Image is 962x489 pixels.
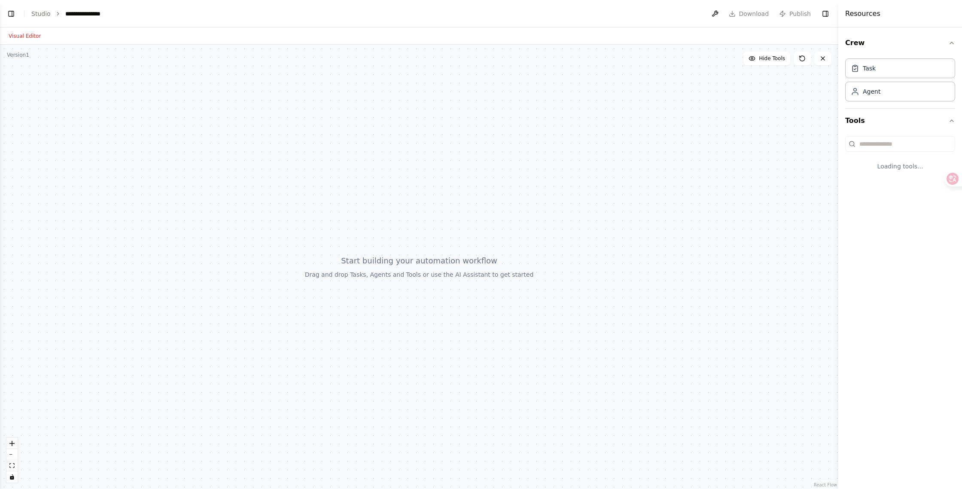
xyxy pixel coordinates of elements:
[743,52,790,65] button: Hide Tools
[6,449,18,460] button: zoom out
[6,460,18,471] button: fit view
[819,8,831,20] button: Hide right sidebar
[7,52,29,58] div: Version 1
[759,55,785,62] span: Hide Tools
[3,31,46,41] button: Visual Editor
[6,438,18,483] div: React Flow controls
[31,9,100,18] nav: breadcrumb
[863,87,880,96] div: Agent
[845,9,880,19] h4: Resources
[6,471,18,483] button: toggle interactivity
[814,483,837,487] a: React Flow attribution
[845,55,955,108] div: Crew
[5,8,17,20] button: Show left sidebar
[863,64,876,73] div: Task
[6,438,18,449] button: zoom in
[845,109,955,133] button: Tools
[845,133,955,184] div: Tools
[845,155,955,177] div: Loading tools...
[31,10,51,17] a: Studio
[845,31,955,55] button: Crew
